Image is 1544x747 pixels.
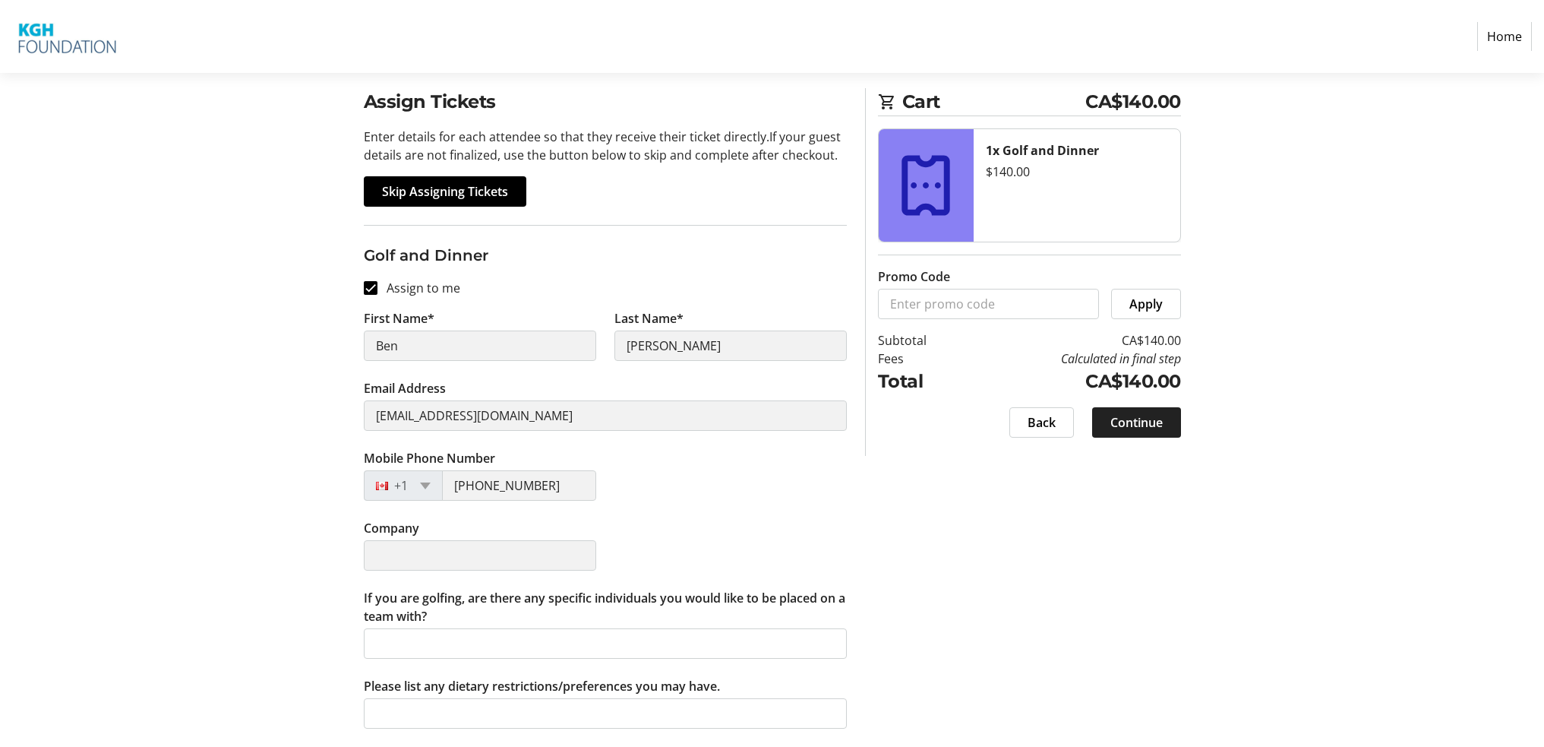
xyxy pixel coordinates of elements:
td: Calculated in final step [965,350,1181,368]
span: Skip Assigning Tickets [382,182,508,201]
label: Company [364,519,419,537]
label: Email Address [364,379,446,397]
td: CA$140.00 [965,368,1181,395]
span: Cart [902,88,1086,116]
p: Enter details for each attendee so that they receive their ticket directly. If your guest details... [364,128,847,164]
span: Continue [1110,413,1163,432]
td: Total [878,368,965,395]
td: CA$140.00 [965,331,1181,350]
label: Promo Code [878,267,950,286]
h2: Assign Tickets [364,88,847,116]
input: Enter promo code [878,289,1099,319]
span: Apply [1129,295,1163,313]
div: $140.00 [986,163,1168,181]
span: CA$140.00 [1085,88,1181,116]
img: Kelowna General Hospital Foundation - UBC Southern Medical Program's Logo [12,6,120,67]
label: Please list any dietary restrictions/preferences you may have. [364,677,720,695]
label: Assign to me [377,279,460,297]
label: Last Name* [614,309,684,328]
strong: 1x Golf and Dinner [986,142,1099,159]
label: Mobile Phone Number [364,449,495,467]
button: Back [1009,407,1074,438]
button: Continue [1092,407,1181,438]
label: If you are golfing, are there any specific individuals you would like to be placed on a team with? [364,589,847,625]
td: Subtotal [878,331,965,350]
label: First Name* [364,309,434,328]
button: Apply [1111,289,1181,319]
input: (506) 234-5678 [442,470,596,501]
a: Home [1477,22,1532,51]
span: Back [1028,413,1056,432]
td: Fees [878,350,965,368]
button: Skip Assigning Tickets [364,176,526,207]
h3: Golf and Dinner [364,244,847,267]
